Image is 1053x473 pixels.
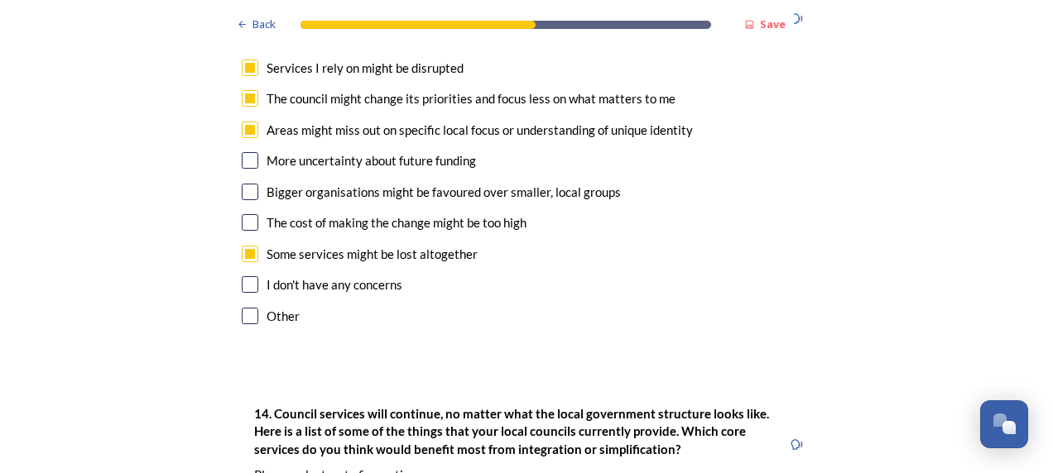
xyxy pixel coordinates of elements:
[252,17,276,32] span: Back
[980,400,1028,448] button: Open Chat
[267,151,476,170] div: More uncertainty about future funding
[267,307,300,326] div: Other
[267,183,621,202] div: Bigger organisations might be favoured over smaller, local groups
[267,59,464,78] div: Services I rely on might be disrupted
[267,213,526,232] div: The cost of making the change might be too high
[267,121,693,140] div: Areas might miss out on specific local focus or understanding of unique identity
[267,275,402,294] div: I don't have any concerns
[267,89,676,108] div: The council might change its priorities and focus less on what matters to me
[760,17,786,31] strong: Save
[267,245,478,264] div: Some services might be lost altogether
[254,406,772,456] strong: 14. Council services will continue, no matter what the local government structure looks like. Her...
